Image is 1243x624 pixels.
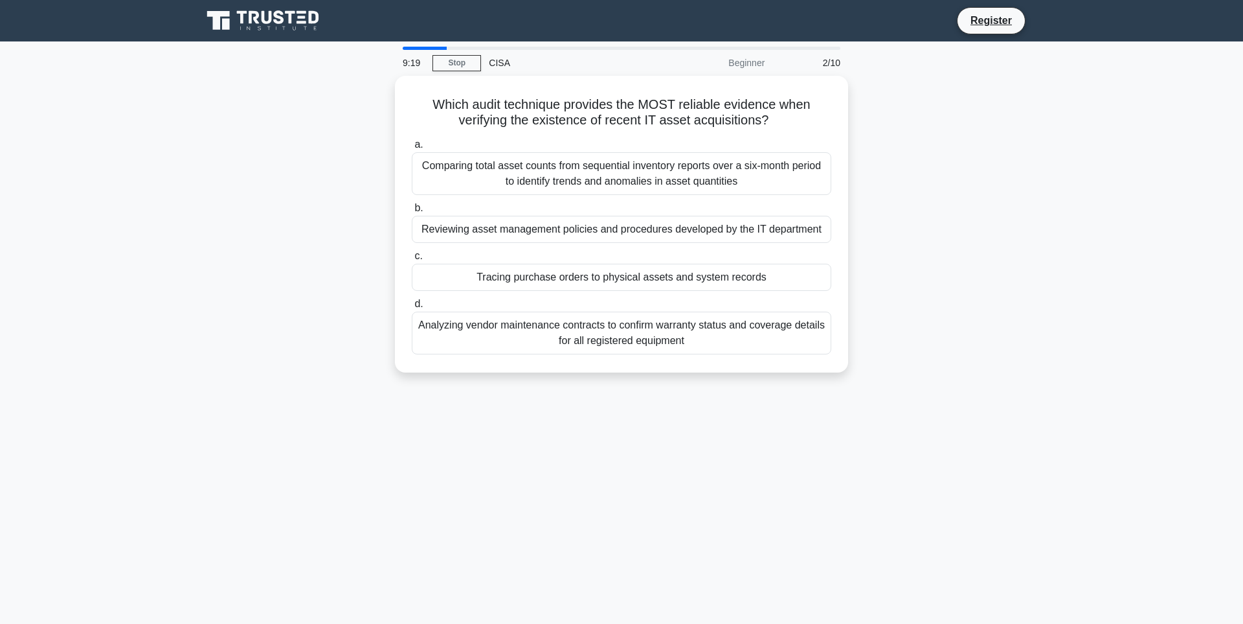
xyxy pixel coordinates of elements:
span: d. [414,298,423,309]
div: Analyzing vendor maintenance contracts to confirm warranty status and coverage details for all re... [412,312,831,354]
div: CISA [481,50,659,76]
a: Register [963,12,1020,29]
div: 2/10 [772,50,848,76]
span: b. [414,202,423,213]
div: Comparing total asset counts from sequential inventory reports over a six-month period to identif... [412,152,831,195]
div: 9:19 [395,50,432,76]
span: c. [414,250,422,261]
div: Tracing purchase orders to physical assets and system records [412,264,831,291]
a: Stop [432,55,481,71]
div: Beginner [659,50,772,76]
div: Reviewing asset management policies and procedures developed by the IT department [412,216,831,243]
span: a. [414,139,423,150]
h5: Which audit technique provides the MOST reliable evidence when verifying the existence of recent ... [410,97,833,129]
